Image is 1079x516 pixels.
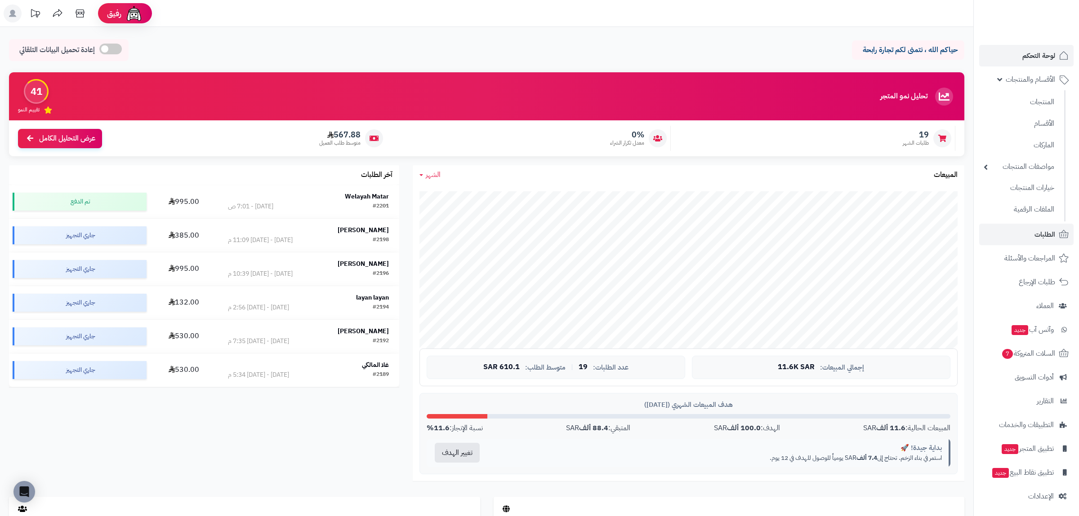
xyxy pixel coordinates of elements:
strong: 11.6% [427,423,450,433]
a: الملفات الرقمية [979,200,1059,219]
a: خيارات المنتجات [979,178,1059,198]
a: الشهر [419,170,441,180]
span: متوسط طلب العميل [319,139,361,147]
div: #2196 [373,269,389,278]
span: الطلبات [1034,228,1055,241]
a: طلبات الإرجاع [979,271,1074,293]
span: جديد [992,468,1009,478]
div: جاري التجهيز [13,294,147,312]
a: العملاء [979,295,1074,317]
div: جاري التجهيز [13,260,147,278]
div: [DATE] - [DATE] 5:34 م [228,370,289,379]
div: [DATE] - 7:01 ص [228,202,273,211]
span: معدل تكرار الشراء [610,139,644,147]
a: الطلبات [979,224,1074,245]
a: عرض التحليل الكامل [18,129,102,148]
span: 610.1 SAR [483,363,520,371]
td: 132.00 [150,286,218,319]
a: المراجعات والأسئلة [979,247,1074,269]
span: العملاء [1036,300,1054,312]
span: 567.88 [319,130,361,140]
a: المنتجات [979,93,1059,112]
span: عدد الطلبات: [593,364,629,371]
a: السلات المتروكة7 [979,343,1074,364]
div: جاري التجهيز [13,226,147,244]
strong: 7.4 ألف [856,453,877,463]
span: إعادة تحميل البيانات التلقائي [19,45,95,55]
span: التقارير [1037,395,1054,407]
span: أدوات التسويق [1015,371,1054,384]
a: الأقسام [979,114,1059,133]
div: [DATE] - [DATE] 11:09 م [228,236,293,245]
span: وآتس آب [1011,323,1054,336]
span: تطبيق المتجر [1001,442,1054,455]
strong: [PERSON_NAME] [338,259,389,269]
div: بداية جيدة! 🚀 [495,443,942,453]
div: تم الدفع [13,193,147,211]
a: أدوات التسويق [979,366,1074,388]
div: #2192 [373,337,389,346]
a: تحديثات المنصة [24,4,46,25]
div: #2189 [373,370,389,379]
a: الإعدادات [979,485,1074,507]
span: 11.6K SAR [778,363,815,371]
span: جديد [1012,325,1028,335]
div: #2198 [373,236,389,245]
td: 995.00 [150,252,218,286]
span: لوحة التحكم [1022,49,1055,62]
span: الأقسام والمنتجات [1006,73,1055,86]
a: تطبيق المتجرجديد [979,438,1074,459]
a: وآتس آبجديد [979,319,1074,340]
strong: 88.4 ألف [579,423,608,433]
span: طلبات الإرجاع [1019,276,1055,288]
td: 995.00 [150,185,218,218]
div: المبيعات الحالية: SAR [863,423,950,433]
span: الإعدادات [1028,490,1054,503]
span: عرض التحليل الكامل [39,133,95,144]
h3: المبيعات [934,171,958,179]
span: الشهر [426,169,441,180]
strong: غلا المالكي [362,360,389,370]
span: رفيق [107,8,121,19]
div: #2194 [373,303,389,312]
span: 7 [1002,348,1013,359]
a: التقارير [979,390,1074,412]
strong: Welayah Matar [345,192,389,201]
span: طلبات الشهر [903,139,929,147]
div: [DATE] - [DATE] 2:56 م [228,303,289,312]
strong: [PERSON_NAME] [338,225,389,235]
span: 19 [579,363,588,371]
span: تطبيق نقاط البيع [991,466,1054,479]
span: | [571,364,573,370]
p: استمر في بناء الزخم. تحتاج إلى SAR يومياً للوصول للهدف في 12 يوم. [495,454,942,463]
div: جاري التجهيز [13,361,147,379]
span: جديد [1002,444,1018,454]
strong: [PERSON_NAME] [338,326,389,336]
div: [DATE] - [DATE] 7:35 م [228,337,289,346]
span: السلات المتروكة [1001,347,1055,360]
td: 385.00 [150,219,218,252]
span: التطبيقات والخدمات [999,419,1054,431]
div: جاري التجهيز [13,327,147,345]
div: Open Intercom Messenger [13,481,35,503]
button: تغيير الهدف [435,443,480,463]
span: إجمالي المبيعات: [820,364,864,371]
a: مواصفات المنتجات [979,157,1059,176]
td: 530.00 [150,353,218,387]
img: logo-2.png [1018,15,1070,34]
strong: 11.6 ألف [876,423,905,433]
div: هدف المبيعات الشهري ([DATE]) [427,400,950,410]
a: الماركات [979,136,1059,155]
h3: تحليل نمو المتجر [880,93,927,101]
p: حياكم الله ، نتمنى لكم تجارة رابحة [859,45,958,55]
span: متوسط الطلب: [525,364,566,371]
div: [DATE] - [DATE] 10:39 م [228,269,293,278]
span: المراجعات والأسئلة [1004,252,1055,265]
a: تطبيق نقاط البيعجديد [979,462,1074,483]
div: نسبة الإنجاز: [427,423,483,433]
strong: layan layan [356,293,389,302]
span: 0% [610,130,644,140]
img: ai-face.png [125,4,143,22]
a: لوحة التحكم [979,45,1074,66]
div: الهدف: SAR [714,423,780,433]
